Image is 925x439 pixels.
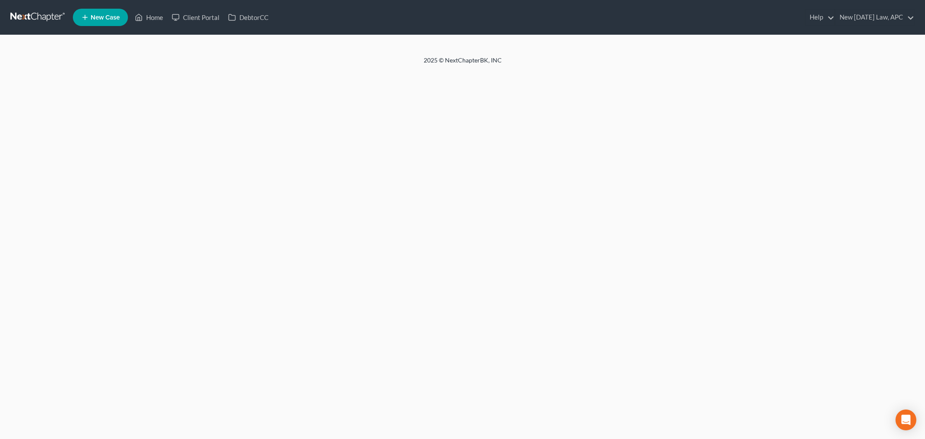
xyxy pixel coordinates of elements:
a: New [DATE] Law, APC [835,10,914,25]
a: DebtorCC [224,10,273,25]
new-legal-case-button: New Case [73,9,128,26]
div: 2025 © NextChapterBK, INC [216,56,710,72]
div: Open Intercom Messenger [896,410,916,430]
a: Help [805,10,834,25]
a: Home [131,10,167,25]
a: Client Portal [167,10,224,25]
